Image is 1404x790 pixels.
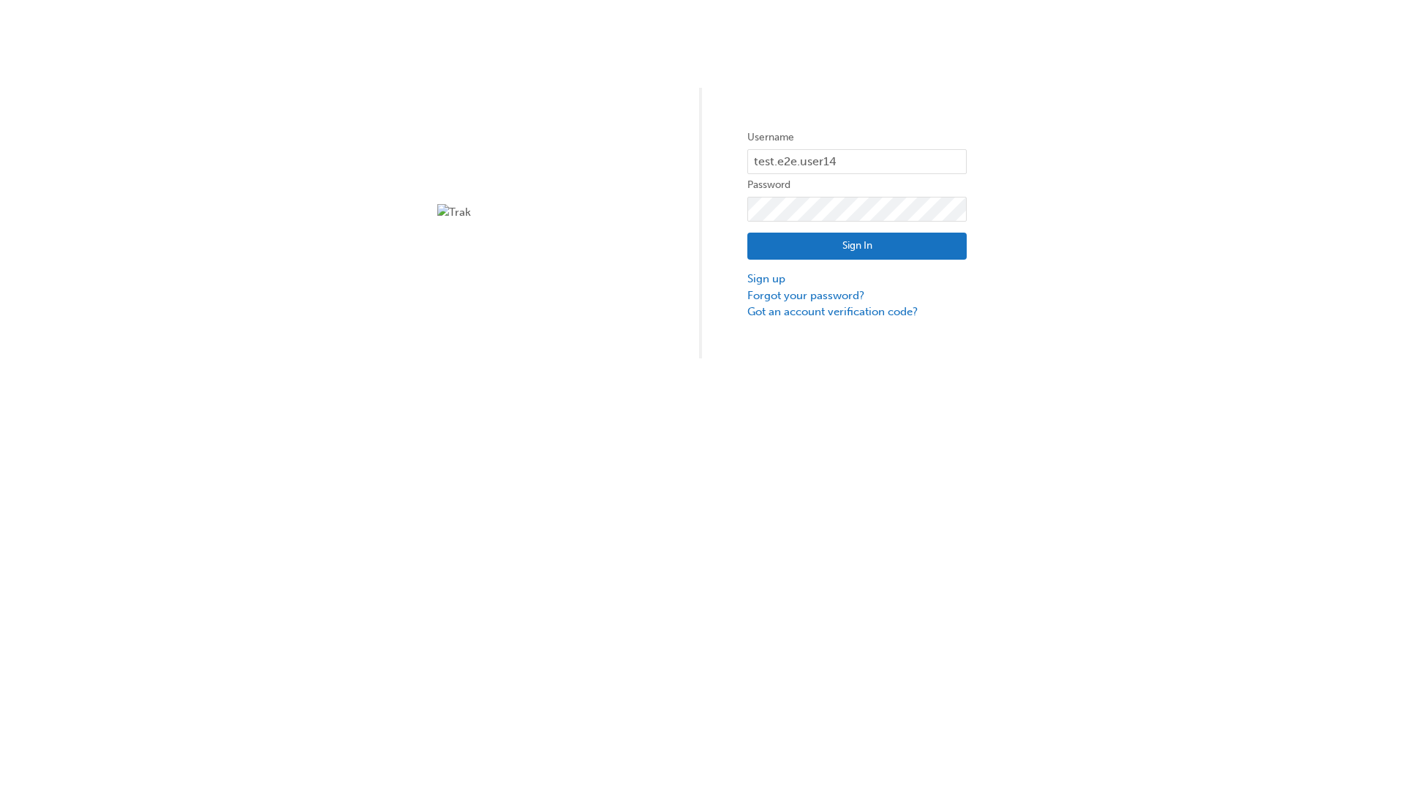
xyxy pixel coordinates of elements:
[747,287,967,304] a: Forgot your password?
[747,233,967,260] button: Sign In
[747,149,967,174] input: Username
[747,176,967,194] label: Password
[747,129,967,146] label: Username
[747,304,967,320] a: Got an account verification code?
[437,204,657,221] img: Trak
[747,271,967,287] a: Sign up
